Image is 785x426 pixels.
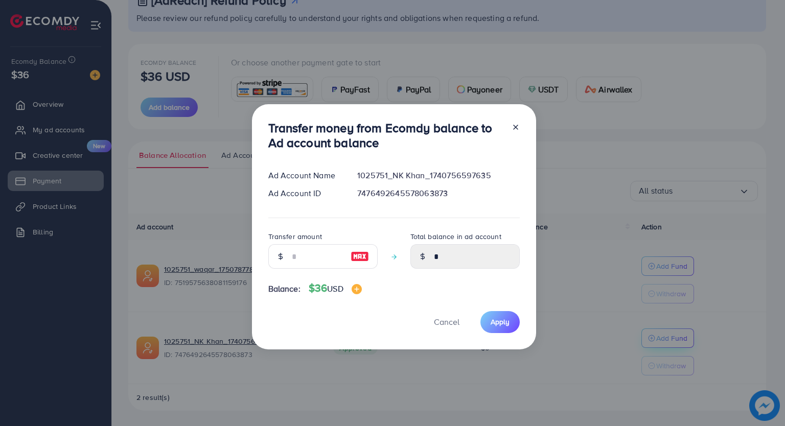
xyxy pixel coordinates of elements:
[260,187,350,199] div: Ad Account ID
[421,311,472,333] button: Cancel
[434,316,459,327] span: Cancel
[491,317,510,327] span: Apply
[349,170,527,181] div: 1025751_NK Khan_1740756597635
[327,283,343,294] span: USD
[480,311,520,333] button: Apply
[260,170,350,181] div: Ad Account Name
[352,284,362,294] img: image
[351,250,369,263] img: image
[268,283,301,295] span: Balance:
[349,187,527,199] div: 7476492645578063873
[268,121,503,150] h3: Transfer money from Ecomdy balance to Ad account balance
[410,231,501,242] label: Total balance in ad account
[268,231,322,242] label: Transfer amount
[309,282,362,295] h4: $36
